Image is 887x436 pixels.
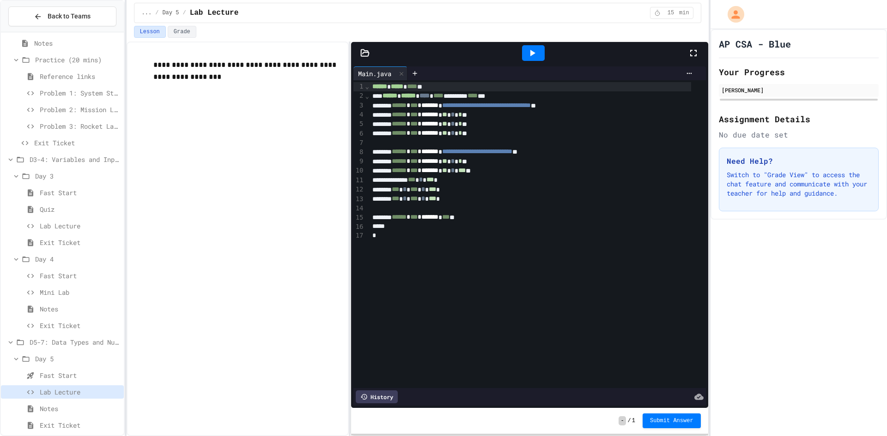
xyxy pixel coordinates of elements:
div: 6 [353,129,365,138]
div: 12 [353,185,365,194]
div: 11 [353,176,365,185]
div: [PERSON_NAME] [722,86,876,94]
h2: Assignment Details [719,113,879,125]
span: Exit Ticket [40,238,120,247]
div: 16 [353,222,365,232]
span: Fold line [365,92,370,100]
div: 13 [353,195,365,204]
h3: Need Help? [727,155,871,167]
span: 15 [663,9,678,17]
div: No due date set [719,129,879,140]
button: Lesson [134,26,166,38]
h2: Your Progress [719,66,879,78]
span: min [679,9,689,17]
span: Back to Teams [48,12,91,21]
span: Practice (20 mins) [35,55,120,65]
div: 1 [353,82,365,91]
span: ... [142,9,152,17]
div: 10 [353,166,365,175]
span: Problem 1: System Status [40,88,120,98]
span: - [619,416,626,425]
span: Submit Answer [650,417,693,424]
span: Problem 2: Mission Log with border [40,105,120,114]
span: Problem 3: Rocket Launch [40,121,120,131]
span: Notes [40,304,120,314]
span: Notes [40,404,120,413]
div: My Account [718,4,747,25]
span: Lab Lecture [40,387,120,397]
span: / [628,417,631,424]
div: 15 [353,213,365,222]
p: Switch to "Grade View" to access the chat feature and communicate with your teacher for help and ... [727,170,871,198]
span: Lab Lecture [40,221,120,231]
span: / [155,9,158,17]
button: Submit Answer [643,413,701,428]
span: D5-7: Data Types and Number Calculations [30,337,120,347]
span: 1 [632,417,635,424]
div: Main.java [353,66,407,80]
button: Grade [168,26,196,38]
span: Fast Start [40,188,120,197]
h1: AP CSA - Blue [719,37,791,50]
span: Exit Ticket [40,321,120,330]
button: Back to Teams [8,6,116,26]
div: 4 [353,110,365,119]
div: 9 [353,157,365,166]
span: Exit Ticket [40,420,120,430]
div: History [356,390,398,403]
div: 17 [353,231,365,240]
span: Fast Start [40,271,120,281]
span: Lab Lecture [190,7,239,18]
div: Main.java [353,69,396,78]
div: 3 [353,101,365,110]
div: 7 [353,138,365,148]
span: D3-4: Variables and Input [30,155,120,164]
span: Day 5 [35,354,120,364]
div: 14 [353,204,365,213]
div: 5 [353,119,365,129]
span: Fast Start [40,370,120,380]
span: Mini Lab [40,287,120,297]
span: Quiz [40,204,120,214]
span: Day 3 [35,171,120,181]
div: 2 [353,91,365,101]
span: Exit Ticket [34,138,120,148]
div: 8 [353,148,365,157]
span: Reference links [40,72,120,81]
span: / [182,9,186,17]
span: Day 5 [162,9,179,17]
span: Day 4 [35,254,120,264]
span: Notes [34,38,120,48]
span: Fold line [365,83,370,90]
